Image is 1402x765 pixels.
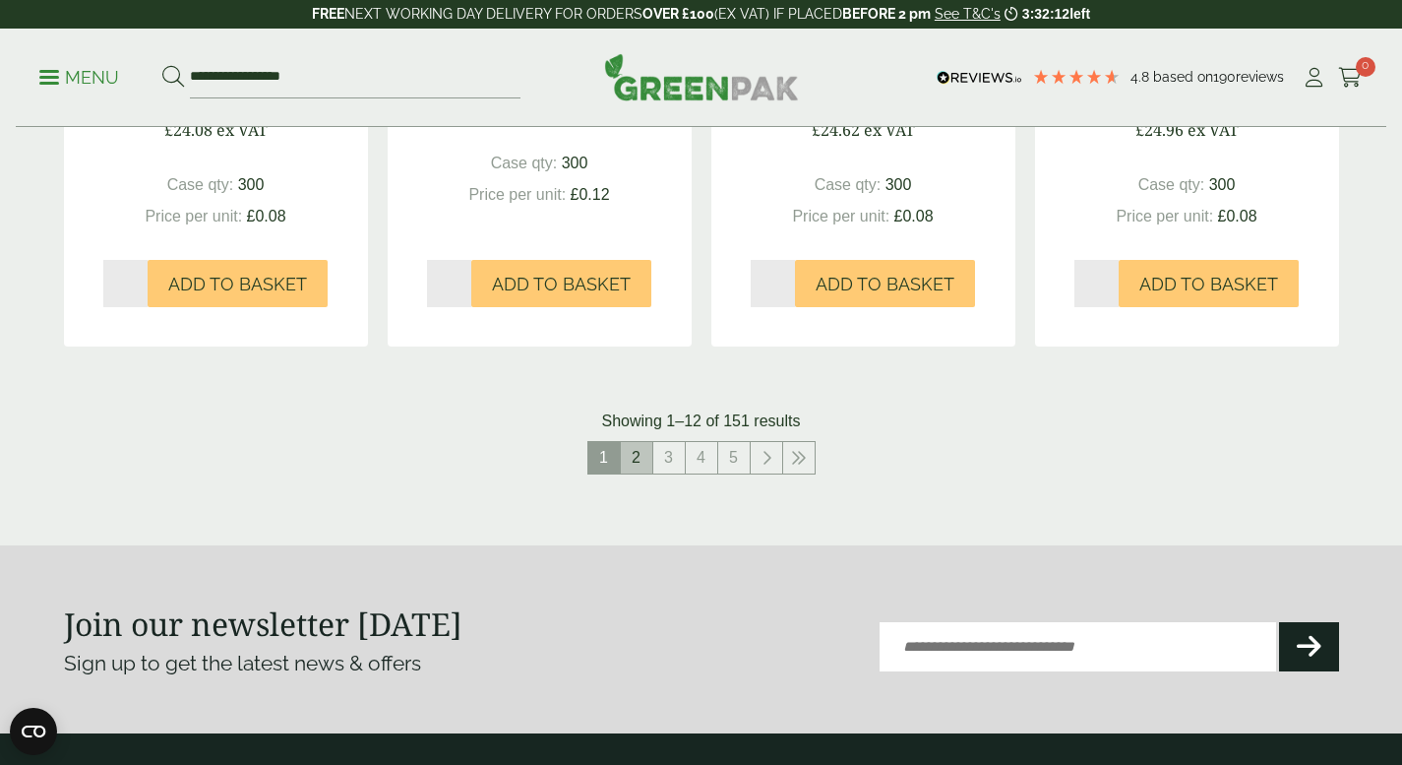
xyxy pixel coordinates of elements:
[238,176,265,193] span: 300
[894,208,934,224] span: £0.08
[1338,68,1363,88] i: Cart
[815,176,882,193] span: Case qty:
[1218,208,1257,224] span: £0.08
[602,410,801,433] p: Showing 1–12 of 151 results
[1135,119,1184,141] span: £24.96
[1213,69,1236,85] span: 190
[1188,119,1239,141] span: ex VAT
[1116,208,1213,224] span: Price per unit:
[492,274,631,295] span: Add to Basket
[812,119,860,141] span: £24.62
[1022,6,1069,22] span: 3:32:12
[167,176,234,193] span: Case qty:
[1302,68,1326,88] i: My Account
[247,208,286,224] span: £0.08
[562,155,588,171] span: 300
[216,119,268,141] span: ex VAT
[468,186,566,203] span: Price per unit:
[10,708,57,755] button: Open CMP widget
[1139,274,1278,295] span: Add to Basket
[792,208,889,224] span: Price per unit:
[1338,63,1363,93] a: 0
[885,176,912,193] span: 300
[686,442,717,474] a: 4
[64,603,462,645] strong: Join our newsletter [DATE]
[571,186,610,203] span: £0.12
[588,442,620,474] span: 1
[164,119,213,141] span: £24.08
[1119,260,1299,307] button: Add to Basket
[604,53,799,100] img: GreenPak Supplies
[1209,176,1236,193] span: 300
[1138,176,1205,193] span: Case qty:
[64,648,638,679] p: Sign up to get the latest news & offers
[718,442,750,474] a: 5
[1153,69,1213,85] span: Based on
[491,155,558,171] span: Case qty:
[39,66,119,90] p: Menu
[39,66,119,86] a: Menu
[621,442,652,474] a: 2
[148,260,328,307] button: Add to Basket
[937,71,1022,85] img: REVIEWS.io
[864,119,915,141] span: ex VAT
[1069,6,1090,22] span: left
[653,442,685,474] a: 3
[642,6,714,22] strong: OVER £100
[1356,57,1375,77] span: 0
[168,274,307,295] span: Add to Basket
[1130,69,1153,85] span: 4.8
[1236,69,1284,85] span: reviews
[816,274,954,295] span: Add to Basket
[471,260,651,307] button: Add to Basket
[312,6,344,22] strong: FREE
[1032,68,1121,86] div: 4.79 Stars
[795,260,975,307] button: Add to Basket
[935,6,1001,22] a: See T&C's
[842,6,931,22] strong: BEFORE 2 pm
[145,208,242,224] span: Price per unit:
